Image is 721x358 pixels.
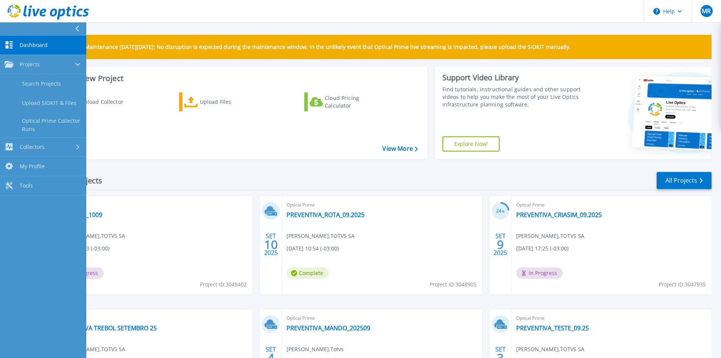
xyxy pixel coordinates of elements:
a: All Projects [657,172,712,189]
div: Upload Files [200,94,260,109]
a: PREVENTIVA_TESTE_09.25 [516,324,589,332]
span: Optical Prime [516,201,707,209]
a: PREVENTIVA TREBOL SETEMBRO 25 [57,324,157,332]
h3: 24 [492,207,509,216]
span: % [502,209,505,213]
a: Cloud Pricing Calculator [304,92,389,111]
div: Cloud Pricing Calculator [325,94,385,109]
a: PREVENTIVA_ROTA_09.2025 [287,211,364,219]
span: Projects [20,61,40,68]
a: Upload Files [179,92,263,111]
span: [PERSON_NAME] , TOTVS SA [57,232,125,240]
span: Project ID: 3047935 [659,280,706,289]
a: Download Collector [54,92,138,111]
span: Optical Prime [287,201,477,209]
a: View More [382,145,417,152]
span: Optical Prime [516,314,707,322]
span: [PERSON_NAME] , TOTVS SA [516,232,584,240]
span: MR [702,8,711,14]
span: Optical Prime [57,201,248,209]
a: PREVENTIVA_MANDO_202509 [287,324,370,332]
span: In Progress [516,267,563,279]
span: [DATE] 10:54 (-03:00) [287,244,339,253]
span: Complete [287,267,329,279]
p: Scheduled Maintenance [DATE][DATE]: No disruption is expected during the maintenance window. In t... [56,44,571,50]
span: [DATE] 17:25 (-03:00) [516,244,568,253]
span: [PERSON_NAME] , Totvs [287,345,344,353]
h3: Start a New Project [54,74,417,83]
span: 9 [497,241,504,248]
a: Explore Now! [442,136,500,152]
span: [PERSON_NAME] , TOTVS SA [287,232,355,240]
span: Optical Prime [57,314,248,322]
div: SET 2025 [493,231,508,258]
span: My Profile [20,163,45,170]
span: Dashboard [20,42,48,48]
span: Collectors [20,144,45,150]
div: Support Video Library [442,73,584,83]
span: 10 [264,241,278,248]
span: Project ID: 3048905 [430,280,477,289]
a: PREVENTIVA_CRIASIM_09.2025 [516,211,602,219]
span: Tools [20,182,33,189]
div: SET 2025 [264,231,278,258]
div: Download Collector [73,94,134,109]
span: [PERSON_NAME] , TOTVS SA [516,345,584,353]
span: Optical Prime [287,314,477,322]
div: Find tutorials, instructional guides and other support videos to help you make the most of your L... [442,86,584,108]
span: [PERSON_NAME] , TOTVS SA [57,345,125,353]
span: Project ID: 3049402 [200,280,247,289]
